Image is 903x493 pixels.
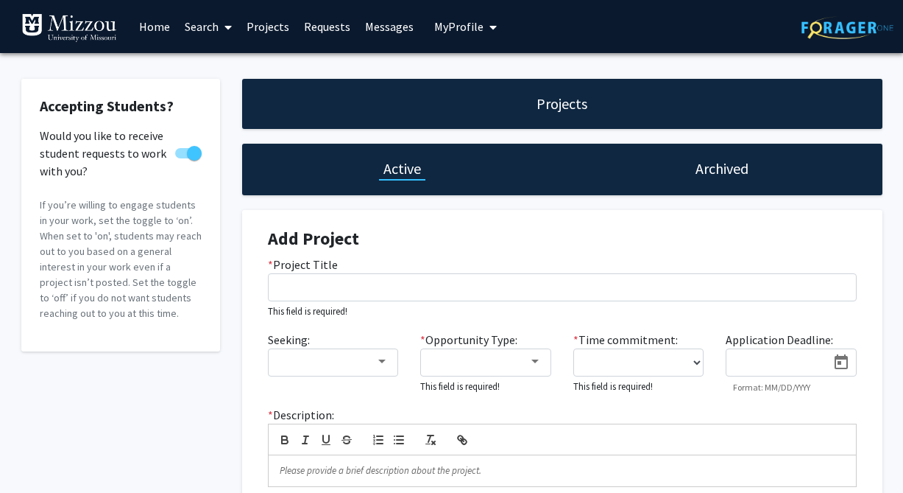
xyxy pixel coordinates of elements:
[177,1,239,52] a: Search
[297,1,358,52] a: Requests
[537,94,587,114] h1: Projects
[268,331,310,349] label: Seeking:
[268,256,338,273] label: Project Title
[21,13,117,43] img: University of Missouri Logo
[420,380,500,392] small: This field is required!
[11,427,63,482] iframe: Chat
[695,158,748,179] h1: Archived
[358,1,421,52] a: Messages
[420,331,517,349] label: Opportunity Type:
[726,331,833,349] label: Application Deadline:
[383,158,421,179] h1: Active
[40,197,202,321] p: If you’re willing to engage students in your work, set the toggle to ‘on’. When set to 'on', stud...
[40,127,169,180] span: Would you like to receive student requests to work with you?
[40,97,202,115] h2: Accepting Students?
[268,227,359,250] strong: Add Project
[733,382,810,393] mat-hint: Format: MM/DD/YYYY
[573,380,653,392] small: This field is required!
[132,1,177,52] a: Home
[239,1,297,52] a: Projects
[268,305,347,317] small: This field is required!
[434,19,484,34] span: My Profile
[268,406,334,424] label: Description:
[573,331,678,349] label: Time commitment:
[801,16,893,39] img: ForagerOne Logo
[826,349,856,376] button: Open calendar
